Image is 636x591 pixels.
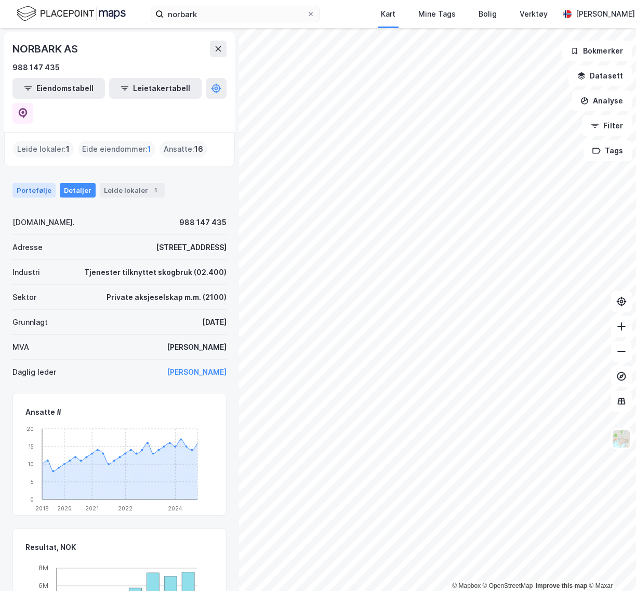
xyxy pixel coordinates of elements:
tspan: 20 [27,425,34,431]
div: Kontrollprogram for chat [584,541,636,591]
tspan: 6M [38,582,48,589]
img: logo.f888ab2527a4732fd821a326f86c7f29.svg [17,5,126,23]
div: [PERSON_NAME] [167,341,227,353]
span: 1 [148,143,151,155]
div: Portefølje [12,183,56,198]
tspan: 2018 [35,505,49,511]
div: Kart [381,8,395,20]
div: [DOMAIN_NAME]. [12,216,75,229]
button: Leietakertabell [109,78,202,99]
a: OpenStreetMap [483,582,533,589]
div: Grunnlagt [12,316,48,329]
tspan: 8M [38,564,48,572]
button: Tags [584,140,632,161]
tspan: 2022 [118,505,132,511]
div: Resultat, NOK [25,541,214,554]
img: Z [612,429,631,449]
div: 988 147 435 [12,61,60,74]
button: Datasett [568,65,632,86]
button: Eiendomstabell [12,78,105,99]
div: [PERSON_NAME] [576,8,635,20]
div: Detaljer [60,183,96,198]
button: Bokmerker [562,41,632,61]
div: [DATE] [202,316,227,329]
div: Ansatte : [160,141,207,157]
div: Mine Tags [418,8,456,20]
span: 1 [66,143,70,155]
div: MVA [12,341,29,353]
button: Filter [582,115,632,136]
span: 16 [194,143,203,155]
iframe: Chat Widget [584,541,636,591]
div: Adresse [12,241,43,254]
div: Leide lokaler [100,183,165,198]
tspan: 15 [28,443,34,449]
div: Leide lokaler : [13,141,74,157]
tspan: 2024 [168,505,182,511]
div: Verktøy [520,8,548,20]
button: Analyse [572,90,632,111]
tspan: 5 [31,478,34,484]
input: Søk på adresse, matrikkel, gårdeiere, leietakere eller personer [164,6,307,22]
div: 1 [150,185,161,195]
div: Ansatte # [25,406,214,418]
div: Tjenester tilknyttet skogbruk (02.400) [84,266,227,279]
div: 988 147 435 [179,216,227,229]
tspan: 0 [30,496,34,502]
div: Eide eiendommer : [78,141,155,157]
a: Mapbox [452,582,481,589]
div: Sektor [12,291,36,304]
div: NORBARK AS [12,41,80,57]
tspan: 10 [28,461,34,467]
div: [STREET_ADDRESS] [156,241,227,254]
div: Daglig leder [12,366,56,378]
div: Private aksjeselskap m.m. (2100) [107,291,227,304]
div: Bolig [479,8,497,20]
div: Industri [12,266,40,279]
tspan: 2020 [57,505,72,511]
tspan: 2021 [85,505,99,511]
a: Improve this map [536,582,587,589]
